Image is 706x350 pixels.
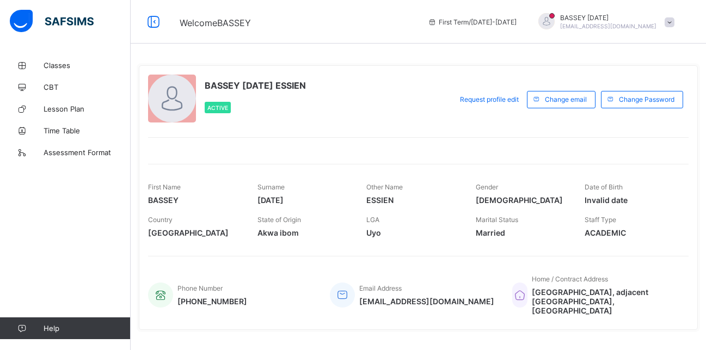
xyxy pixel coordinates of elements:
span: Staff Type [585,216,616,224]
span: ESSIEN [366,195,459,205]
span: Gender [476,183,498,191]
span: Active [207,105,228,111]
span: CBT [44,83,131,91]
span: Classes [44,61,131,70]
span: Change email [545,95,587,103]
span: [EMAIL_ADDRESS][DOMAIN_NAME] [560,23,656,29]
span: [EMAIL_ADDRESS][DOMAIN_NAME] [359,297,494,306]
span: Phone Number [177,284,223,292]
span: LGA [366,216,379,224]
span: Surname [257,183,285,191]
span: Date of Birth [585,183,623,191]
span: Lesson Plan [44,105,131,113]
span: Assessment Format [44,148,131,157]
span: Invalid date [585,195,678,205]
div: BASSEYSUNDAY [527,13,680,31]
span: Welcome BASSEY [180,17,251,28]
span: ACADEMIC [585,228,678,237]
span: State of Origin [257,216,301,224]
span: Request profile edit [460,95,519,103]
span: Country [148,216,173,224]
span: Home / Contract Address [532,275,608,283]
span: Marital Status [476,216,518,224]
span: Akwa ibom [257,228,351,237]
span: Time Table [44,126,131,135]
span: Change Password [619,95,674,103]
span: Other Name [366,183,403,191]
span: [PHONE_NUMBER] [177,297,247,306]
span: [DEMOGRAPHIC_DATA] [476,195,569,205]
span: Married [476,228,569,237]
span: BASSEY [148,195,241,205]
span: [GEOGRAPHIC_DATA], adjacent [GEOGRAPHIC_DATA], [GEOGRAPHIC_DATA] [532,287,678,315]
span: [DATE] [257,195,351,205]
span: Help [44,324,130,333]
span: [GEOGRAPHIC_DATA] [148,228,241,237]
img: safsims [10,10,94,33]
span: Uyo [366,228,459,237]
span: BASSEY [DATE] ESSIEN [205,80,306,91]
span: BASSEY [DATE] [560,14,656,22]
span: First Name [148,183,181,191]
span: Email Address [359,284,402,292]
span: session/term information [428,18,517,26]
